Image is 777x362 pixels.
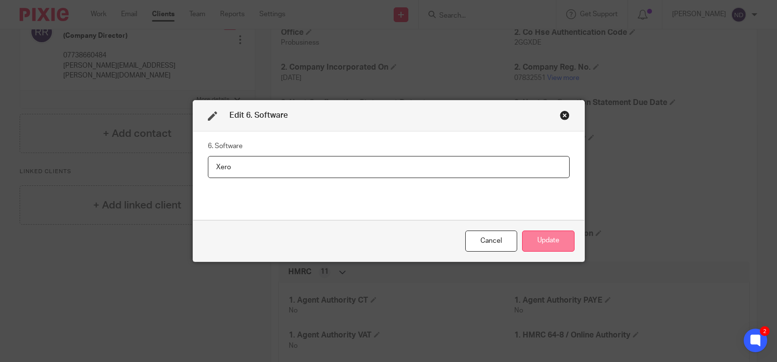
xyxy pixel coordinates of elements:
[208,156,570,178] input: 6. Software
[229,111,288,119] span: Edit 6. Software
[208,141,243,151] label: 6. Software
[465,231,517,252] div: Close this dialog window
[560,110,570,120] div: Close this dialog window
[522,231,575,252] button: Update
[760,326,770,336] div: 2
